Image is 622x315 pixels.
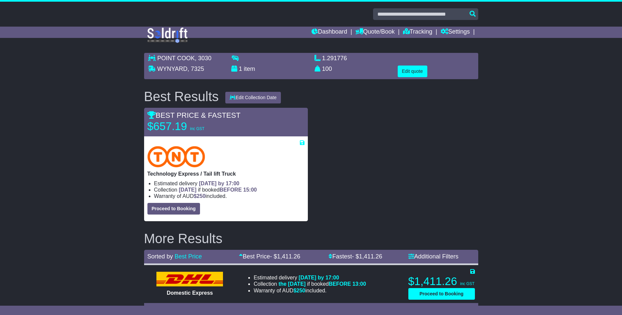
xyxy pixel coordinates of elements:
[355,27,395,38] a: Quote/Book
[175,253,202,260] a: Best Price
[297,288,306,293] span: 250
[147,171,305,177] p: Technology Express / Tail lift Truck
[195,55,211,62] span: , 3030
[147,253,173,260] span: Sorted by
[167,290,213,296] span: Domestic Express
[154,187,305,193] li: Collection
[147,111,241,119] span: BEST PRICE & FASTEST
[352,253,382,260] span: - $
[141,89,222,104] div: Best Results
[359,253,382,260] span: 1,411.26
[294,288,306,293] span: $
[441,27,470,38] a: Settings
[279,281,306,287] span: the [DATE]
[194,193,206,199] span: $
[220,187,242,193] span: BEFORE
[147,203,200,215] button: Proceed to Booking
[408,275,475,288] p: $1,411.26
[187,66,204,72] span: , 7325
[270,253,300,260] span: - $
[311,27,347,38] a: Dashboard
[408,288,475,300] button: Proceed to Booking
[328,253,382,260] a: Fastest- $1,411.26
[329,281,351,287] span: BEFORE
[244,66,255,72] span: item
[179,187,196,193] span: [DATE]
[277,253,300,260] span: 1,411.26
[352,281,366,287] span: 13:00
[254,287,366,294] li: Warranty of AUD included.
[299,275,339,280] span: [DATE] by 17:00
[156,272,223,286] img: DHL: Domestic Express
[197,193,206,199] span: 250
[179,187,257,193] span: if booked
[225,92,281,103] button: Edit Collection Date
[279,281,366,287] span: if booked
[154,193,305,199] li: Warranty of AUD included.
[144,231,478,246] h2: More Results
[157,55,195,62] span: POINT COOK
[460,281,474,286] span: inc GST
[254,281,366,287] li: Collection
[239,66,242,72] span: 1
[403,27,432,38] a: Tracking
[322,66,332,72] span: 100
[322,55,347,62] span: 1.291776
[239,253,300,260] a: Best Price- $1,411.26
[398,66,427,77] button: Edit quote
[154,180,305,187] li: Estimated delivery
[408,253,459,260] a: Additional Filters
[243,187,257,193] span: 15:00
[254,274,366,281] li: Estimated delivery
[199,181,240,186] span: [DATE] by 17:00
[157,66,188,72] span: WYNYARD
[190,126,204,131] span: inc GST
[147,120,231,133] p: $657.19
[147,146,205,167] img: TNT Domestic: Technology Express / Tail lift Truck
